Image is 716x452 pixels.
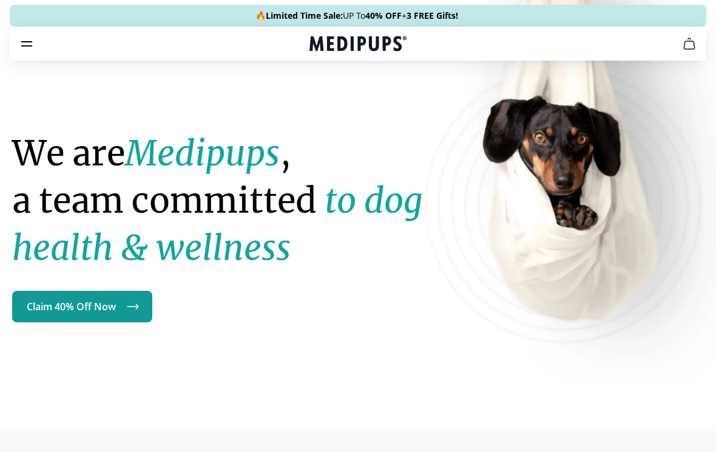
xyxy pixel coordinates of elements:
a: Medipups [309,35,407,55]
h1: We are , a team committed [12,130,456,271]
span: 🔥 UP To + [255,10,458,22]
strong: Medipups [125,132,280,174]
button: burger-menu [19,36,34,51]
a: Claim 40% Off Now [12,291,152,322]
button: cart [675,29,704,58]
